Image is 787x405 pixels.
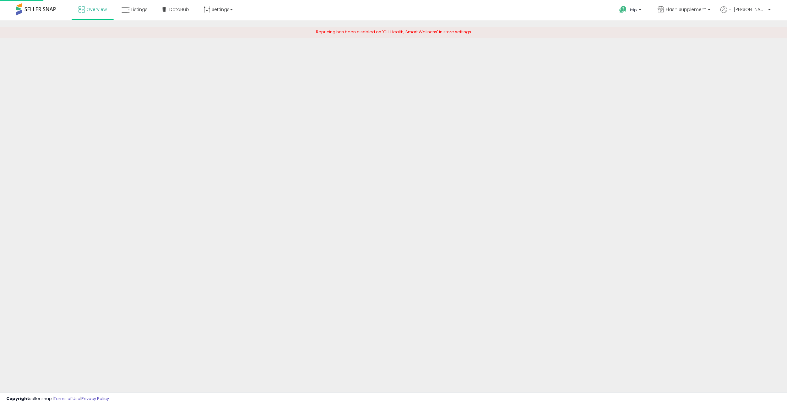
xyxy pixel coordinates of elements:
[131,6,148,13] span: Listings
[169,6,189,13] span: DataHub
[316,29,471,35] span: Repricing has been disabled on 'OH Health, Smart Wellness' in store settings
[619,6,627,13] i: Get Help
[614,1,648,20] a: Help
[666,6,706,13] span: Flash Supplement
[720,6,771,20] a: Hi [PERSON_NAME]
[628,7,637,13] span: Help
[86,6,107,13] span: Overview
[729,6,766,13] span: Hi [PERSON_NAME]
